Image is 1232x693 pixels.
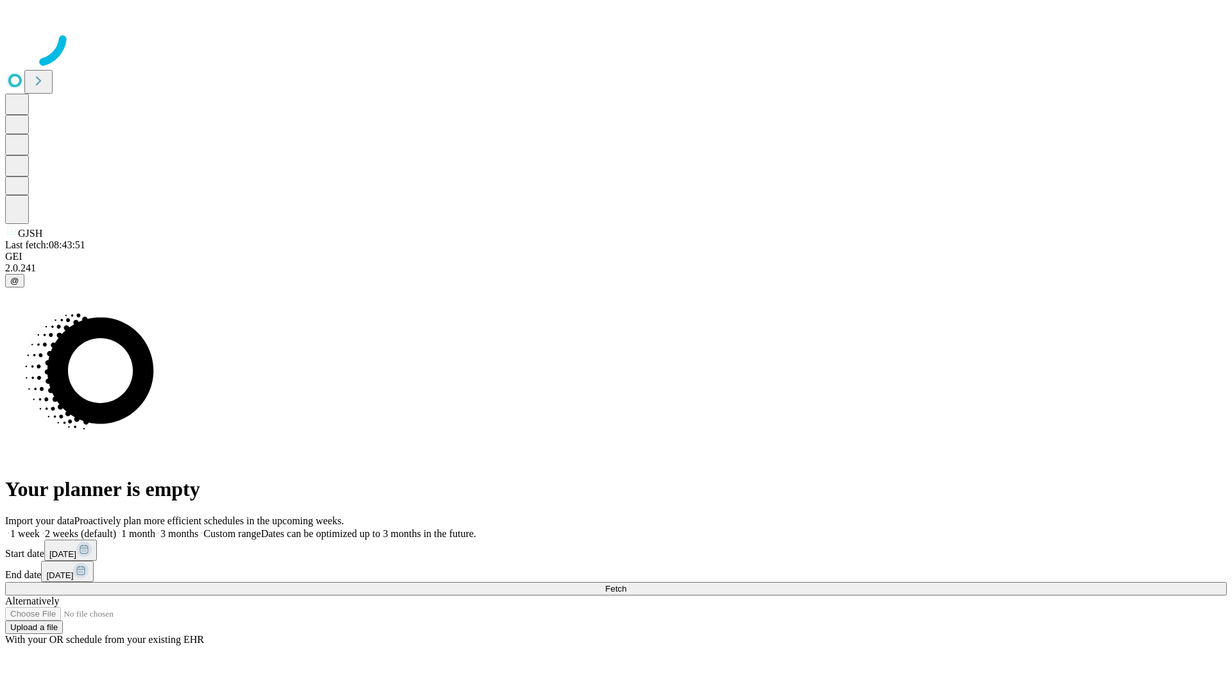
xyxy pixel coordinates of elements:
[160,528,198,539] span: 3 months
[5,620,63,634] button: Upload a file
[41,561,94,582] button: [DATE]
[46,570,73,580] span: [DATE]
[5,540,1227,561] div: Start date
[5,595,59,606] span: Alternatively
[605,584,626,594] span: Fetch
[45,528,116,539] span: 2 weeks (default)
[5,239,85,250] span: Last fetch: 08:43:51
[121,528,155,539] span: 1 month
[5,274,24,287] button: @
[203,528,261,539] span: Custom range
[18,228,42,239] span: GJSH
[5,262,1227,274] div: 2.0.241
[49,549,76,559] span: [DATE]
[5,561,1227,582] div: End date
[261,528,476,539] span: Dates can be optimized up to 3 months in the future.
[5,634,204,645] span: With your OR schedule from your existing EHR
[74,515,344,526] span: Proactively plan more efficient schedules in the upcoming weeks.
[44,540,97,561] button: [DATE]
[5,251,1227,262] div: GEI
[5,477,1227,501] h1: Your planner is empty
[10,528,40,539] span: 1 week
[5,582,1227,595] button: Fetch
[10,276,19,286] span: @
[5,515,74,526] span: Import your data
